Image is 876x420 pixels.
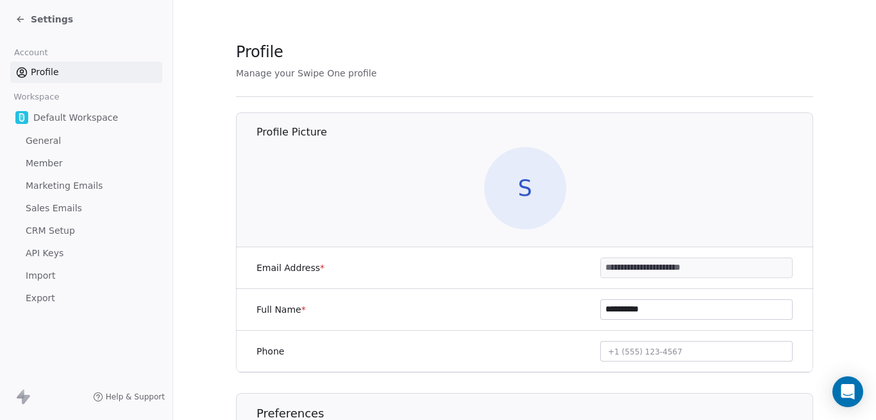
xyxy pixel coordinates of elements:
[26,224,75,238] span: CRM Setup
[106,392,165,402] span: Help & Support
[26,269,55,283] span: Import
[832,376,863,407] div: Open Intercom Messenger
[26,247,63,260] span: API Keys
[236,68,376,78] span: Manage your Swipe One profile
[10,265,162,286] a: Import
[10,198,162,219] a: Sales Emails
[93,392,165,402] a: Help & Support
[8,43,53,62] span: Account
[26,179,103,193] span: Marketing Emails
[8,87,65,107] span: Workspace
[257,303,306,316] label: Full Name
[10,153,162,174] a: Member
[257,261,324,274] label: Email Address
[31,66,59,79] span: Profile
[10,175,162,197] a: Marketing Emails
[31,13,73,26] span: Settings
[257,345,284,358] label: Phone
[33,111,118,124] span: Default Workspace
[484,147,566,229] span: S
[10,130,162,152] a: General
[10,288,162,309] a: Export
[10,220,162,241] a: CRM Setup
[26,134,61,148] span: General
[15,111,28,124] img: twitter.png
[10,62,162,83] a: Profile
[257,125,814,139] h1: Profile Picture
[608,347,682,356] span: +1 (555) 123-4567
[26,157,63,170] span: Member
[10,243,162,264] a: API Keys
[600,341,793,362] button: +1 (555) 123-4567
[236,42,283,62] span: Profile
[15,13,73,26] a: Settings
[26,292,55,305] span: Export
[26,202,82,215] span: Sales Emails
